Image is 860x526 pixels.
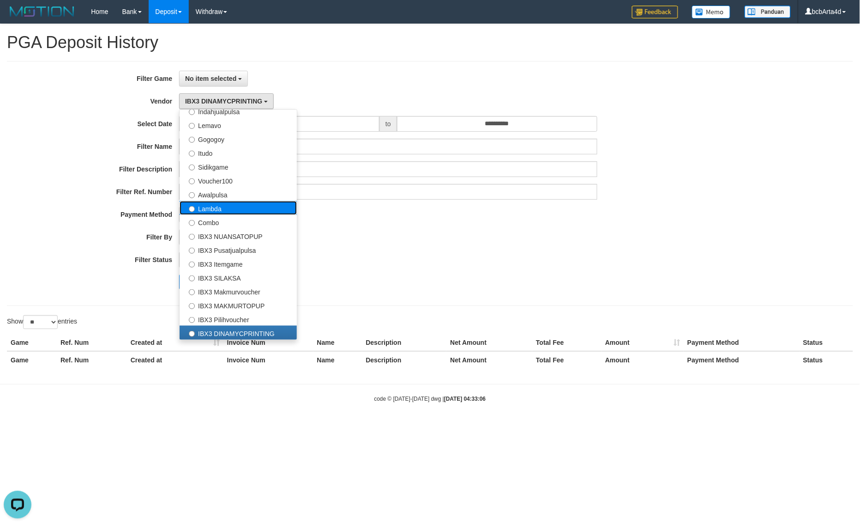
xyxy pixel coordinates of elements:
[180,159,297,173] label: Sidikgame
[223,334,313,351] th: Invoice Num
[7,33,853,52] h1: PGA Deposit History
[180,229,297,243] label: IBX3 NUANSATOPUP
[745,6,791,18] img: panduan.png
[532,351,601,368] th: Total Fee
[800,334,853,351] th: Status
[446,334,532,351] th: Net Amount
[189,206,195,212] input: Lambda
[532,334,601,351] th: Total Fee
[180,132,297,146] label: Gogogoy
[7,315,77,329] label: Show entries
[127,351,223,368] th: Created at
[189,248,195,254] input: IBX3 Pusatjualpulsa
[180,104,297,118] label: Indahjualpulsa
[180,298,297,312] label: IBX3 MAKMURTOPUP
[7,5,77,18] img: MOTION_logo.png
[180,312,297,326] label: IBX3 Pilihvoucher
[189,123,195,129] input: Lemavo
[684,351,800,368] th: Payment Method
[180,326,297,340] label: IBX3 DINAMYCPRINTING
[189,303,195,309] input: IBX3 MAKMURTOPUP
[185,98,262,105] span: IBX3 DINAMYCPRINTING
[179,71,248,86] button: No item selected
[601,351,684,368] th: Amount
[23,315,58,329] select: Showentries
[189,262,195,268] input: IBX3 Itemgame
[189,137,195,143] input: Gogogoy
[189,165,195,171] input: Sidikgame
[632,6,678,18] img: Feedback.jpg
[189,289,195,295] input: IBX3 Makmurvoucher
[362,351,447,368] th: Description
[180,257,297,270] label: IBX3 Itemgame
[7,351,57,368] th: Game
[189,192,195,198] input: Awalpulsa
[180,201,297,215] label: Lambda
[127,334,223,351] th: Created at
[189,317,195,323] input: IBX3 Pilihvoucher
[362,334,447,351] th: Description
[179,93,274,109] button: IBX3 DINAMYCPRINTING
[180,270,297,284] label: IBX3 SILAKSA
[313,351,362,368] th: Name
[446,351,532,368] th: Net Amount
[601,334,684,351] th: Amount
[444,396,486,402] strong: [DATE] 04:33:06
[57,334,127,351] th: Ref. Num
[189,178,195,184] input: Voucher100
[313,334,362,351] th: Name
[185,75,236,82] span: No item selected
[180,215,297,229] label: Combo
[4,4,31,31] button: Open LiveChat chat widget
[180,284,297,298] label: IBX3 Makmurvoucher
[7,334,57,351] th: Game
[189,109,195,115] input: Indahjualpulsa
[379,116,397,132] span: to
[180,118,297,132] label: Lemavo
[374,396,486,402] small: code © [DATE]-[DATE] dwg |
[189,331,195,337] input: IBX3 DINAMYCPRINTING
[180,243,297,257] label: IBX3 Pusatjualpulsa
[57,351,127,368] th: Ref. Num
[800,351,853,368] th: Status
[189,234,195,240] input: IBX3 NUANSATOPUP
[223,351,313,368] th: Invoice Num
[684,334,800,351] th: Payment Method
[180,146,297,159] label: Itudo
[180,173,297,187] label: Voucher100
[189,275,195,281] input: IBX3 SILAKSA
[189,151,195,157] input: Itudo
[180,187,297,201] label: Awalpulsa
[189,220,195,226] input: Combo
[692,6,731,18] img: Button%20Memo.svg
